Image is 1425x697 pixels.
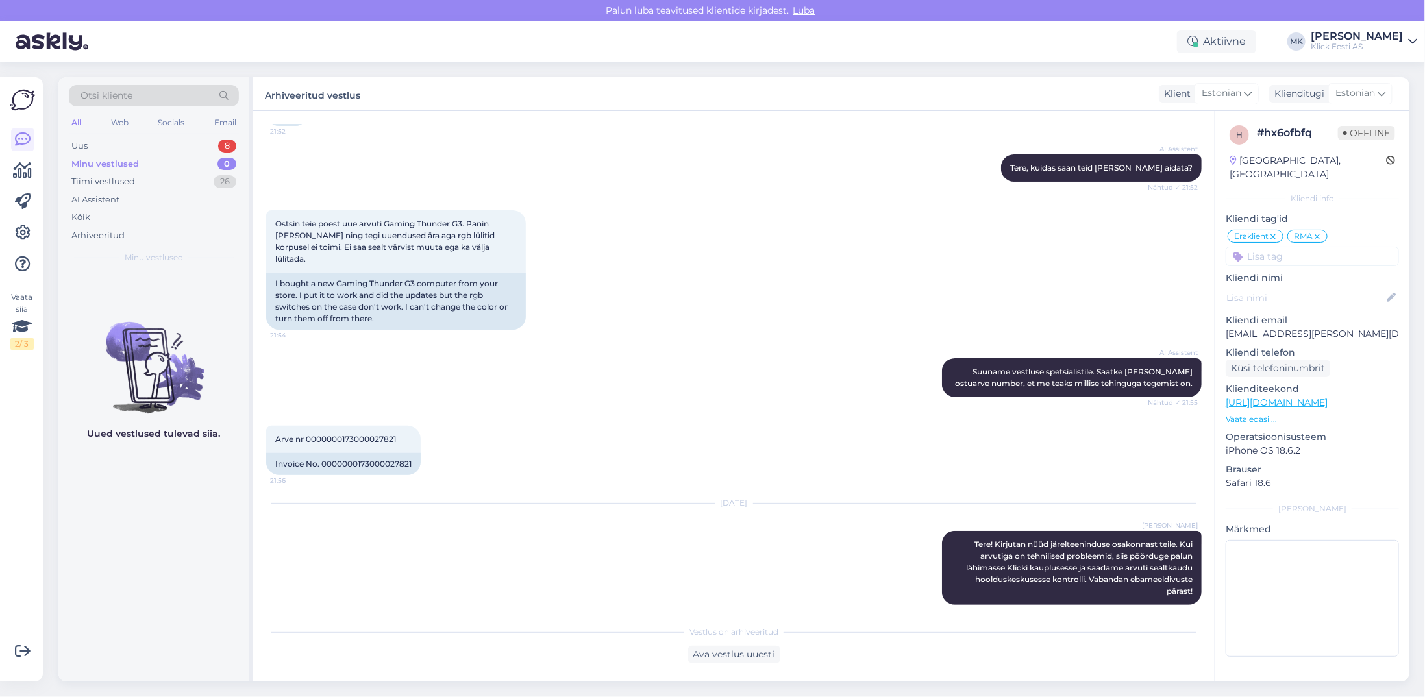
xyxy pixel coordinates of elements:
a: [PERSON_NAME]Klick Eesti AS [1311,31,1417,52]
div: # hx6ofbfq [1257,125,1338,141]
input: Lisa tag [1226,247,1399,266]
a: [URL][DOMAIN_NAME] [1226,397,1328,408]
div: Tiimi vestlused [71,175,135,188]
div: Uus [71,140,88,153]
p: Brauser [1226,463,1399,476]
div: Klient [1159,87,1191,101]
span: Eraklient [1234,232,1269,240]
img: No chats [58,299,249,415]
div: Invoice No. 0000000173000027821 [266,453,421,475]
div: 0 [217,158,236,171]
p: Safari 18.6 [1226,476,1399,490]
div: I bought a new Gaming Thunder G3 computer from your store. I put it to work and did the updates b... [266,273,526,330]
div: All [69,114,84,131]
div: 2 / 3 [10,338,34,350]
p: Vaata edasi ... [1226,413,1399,425]
span: 10:43 [1149,605,1198,615]
span: 21:54 [270,330,319,340]
span: 21:56 [270,476,319,485]
div: Arhiveeritud [71,229,125,242]
div: 26 [214,175,236,188]
span: 21:52 [270,127,319,136]
p: iPhone OS 18.6.2 [1226,444,1399,458]
p: [EMAIL_ADDRESS][PERSON_NAME][DOMAIN_NAME] [1226,327,1399,341]
span: Minu vestlused [125,252,183,263]
p: Kliendi tag'id [1226,212,1399,226]
span: Arve nr 0000000173000027821 [275,434,396,444]
div: Klick Eesti AS [1311,42,1403,52]
p: Klienditeekond [1226,382,1399,396]
label: Arhiveeritud vestlus [265,85,360,103]
input: Lisa nimi [1226,291,1384,305]
span: Estonian [1202,86,1241,101]
span: AI Assistent [1149,144,1198,154]
div: Vaata siia [10,291,34,350]
p: Operatsioonisüsteem [1226,430,1399,444]
span: Nähtud ✓ 21:55 [1148,398,1198,408]
span: Luba [789,5,819,16]
div: [PERSON_NAME] [1226,503,1399,515]
span: h [1236,130,1243,140]
span: Otsi kliente [81,89,132,103]
span: Vestlus on arhiveeritud [689,626,778,638]
p: Märkmed [1226,522,1399,536]
p: Uued vestlused tulevad siia. [88,427,221,441]
img: Askly Logo [10,88,35,112]
span: Ostsin teie poest uue arvuti Gaming Thunder G3. Panin [PERSON_NAME] ning tegi uuendused ära aga r... [275,219,497,263]
p: Kliendi telefon [1226,346,1399,360]
span: Suuname vestluse spetsialistile. Saatke [PERSON_NAME] ostuarve number, et me teaks millise tehing... [955,367,1195,388]
div: Klienditugi [1269,87,1324,101]
span: Nähtud ✓ 21:52 [1148,182,1198,192]
span: [PERSON_NAME] [1142,520,1198,530]
span: AI Assistent [1149,348,1198,358]
div: [DATE] [266,497,1202,509]
span: RMA [1294,232,1313,240]
div: 8 [218,140,236,153]
span: Estonian [1335,86,1375,101]
div: Email [212,114,239,131]
div: MK [1287,32,1306,51]
span: Tere, kuidas saan teid [PERSON_NAME] aidata? [1010,163,1193,173]
p: Kliendi email [1226,313,1399,327]
p: Kliendi nimi [1226,271,1399,285]
div: Web [108,114,131,131]
div: AI Assistent [71,193,119,206]
div: Kõik [71,211,90,224]
div: Aktiivne [1177,30,1256,53]
span: Offline [1338,126,1395,140]
div: [PERSON_NAME] [1311,31,1403,42]
div: Küsi telefoninumbrit [1226,360,1330,377]
div: Ava vestlus uuesti [688,646,780,663]
span: Tere! Kirjutan nüüd järelteeninduse osakonnast teile. Kui arvutiga on tehnilised probleemid, siis... [966,539,1195,596]
div: Kliendi info [1226,193,1399,204]
div: [GEOGRAPHIC_DATA], [GEOGRAPHIC_DATA] [1230,154,1386,181]
div: Minu vestlused [71,158,139,171]
div: Socials [155,114,187,131]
